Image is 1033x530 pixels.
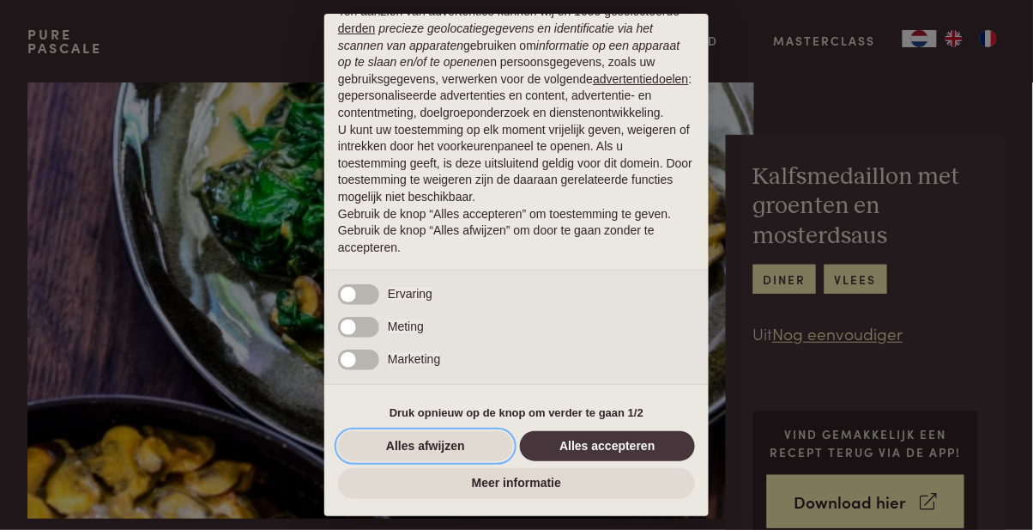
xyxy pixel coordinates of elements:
[388,320,424,333] span: Meting
[338,431,513,462] button: Alles afwijzen
[593,71,688,88] button: advertentiedoelen
[338,3,695,121] p: Ten aanzien van advertenties kunnen wij en 1055 geselecteerde gebruiken om en persoonsgegevens, z...
[338,468,695,499] button: Meer informatie
[338,39,680,70] em: informatie op een apparaat op te slaan en/of te openen
[338,21,653,52] em: precieze geolocatiegegevens en identificatie via het scannen van apparaten
[388,287,432,301] span: Ervaring
[388,352,440,366] span: Marketing
[338,206,695,257] p: Gebruik de knop “Alles accepteren” om toestemming te geven. Gebruik de knop “Alles afwijzen” om d...
[338,122,695,206] p: U kunt uw toestemming op elk moment vrijelijk geven, weigeren of intrekken door het voorkeurenpan...
[338,21,376,38] button: derden
[520,431,695,462] button: Alles accepteren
